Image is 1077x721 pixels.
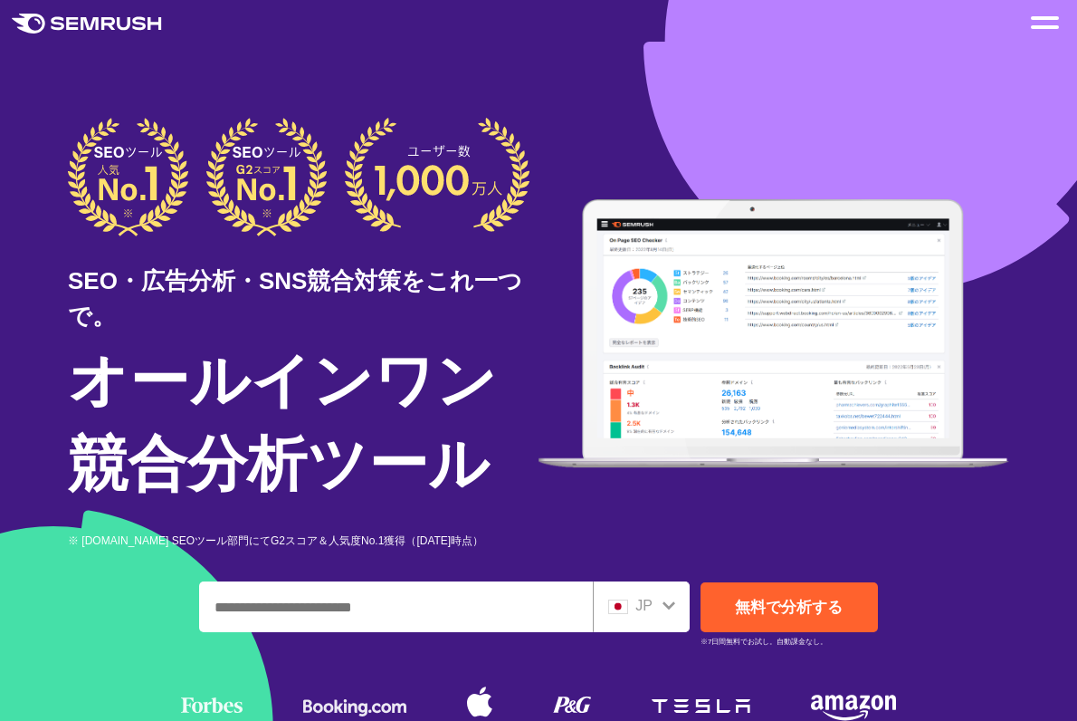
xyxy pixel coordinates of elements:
small: ※7日間無料でお試し。自動課金なし。 [701,633,827,650]
span: 無料で分析する [735,599,843,616]
a: 無料で分析する [701,582,878,632]
input: ドメイン、キーワードまたはURLを入力してください [200,582,592,631]
span: JP [635,598,653,613]
div: SEO・広告分析・SNS競合対策をこれ一つで。 [68,236,538,334]
h1: オールインワン 競合分析ツール [68,339,538,505]
div: ※ [DOMAIN_NAME] SEOツール部門にてG2スコア＆人気度No.1獲得（[DATE]時点） [68,533,538,550]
